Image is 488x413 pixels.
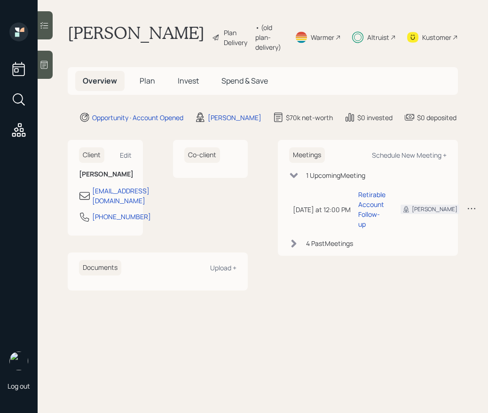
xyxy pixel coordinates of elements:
span: Plan [140,76,155,86]
div: Schedule New Meeting + [372,151,447,160]
h6: Documents [79,260,121,275]
div: Kustomer [422,32,451,42]
h6: Meetings [289,147,325,163]
div: [PERSON_NAME] [208,113,261,122]
div: Upload + [210,263,236,272]
div: 4 Past Meeting s [306,238,353,248]
div: • (old plan-delivery) [255,23,283,52]
h6: Co-client [184,147,220,163]
div: 1 Upcoming Meeting [306,170,365,180]
div: [PERSON_NAME] [412,205,457,214]
h1: [PERSON_NAME] [68,23,205,52]
h6: [PERSON_NAME] [79,170,132,178]
span: Invest [178,76,199,86]
div: Altruist [367,32,389,42]
span: Overview [83,76,117,86]
span: Spend & Save [221,76,268,86]
div: $0 invested [357,113,393,122]
div: [PHONE_NUMBER] [92,212,151,222]
div: Plan Delivery [224,28,251,47]
div: Log out [8,382,30,390]
div: Retirable Account Follow-up [358,190,386,229]
h6: Client [79,147,104,163]
div: $0 deposited [417,113,457,122]
div: Opportunity · Account Opened [92,113,183,122]
div: $70k net-worth [286,113,333,122]
div: [DATE] at 12:00 PM [293,205,351,214]
div: [EMAIL_ADDRESS][DOMAIN_NAME] [92,186,150,206]
div: Warmer [311,32,334,42]
div: Edit [120,151,132,160]
img: hunter_neumayer.jpg [9,352,28,370]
